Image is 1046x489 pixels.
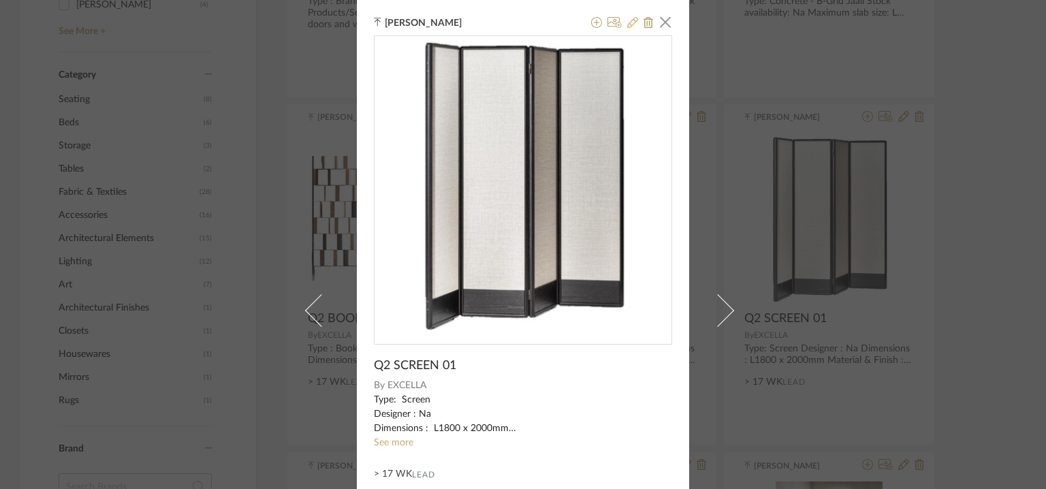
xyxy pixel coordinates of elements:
span: [PERSON_NAME] [385,17,483,29]
button: Close [652,8,679,35]
a: See more [374,438,413,447]
img: e5fe42ed-daf8-4ee6-b1db-917d9f3423c2_436x436.jpg [414,36,632,333]
span: By [374,379,385,393]
div: Type: Screen Designer : Na Dimensions : L1800 x 2000mm Material & Finish : Na Product Description... [374,393,672,436]
div: 0 [375,36,671,333]
span: > 17 WK [374,467,412,482]
span: EXCELLA [387,379,673,393]
span: Lead [412,470,435,479]
span: Q2 SCREEN 01 [374,358,456,373]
